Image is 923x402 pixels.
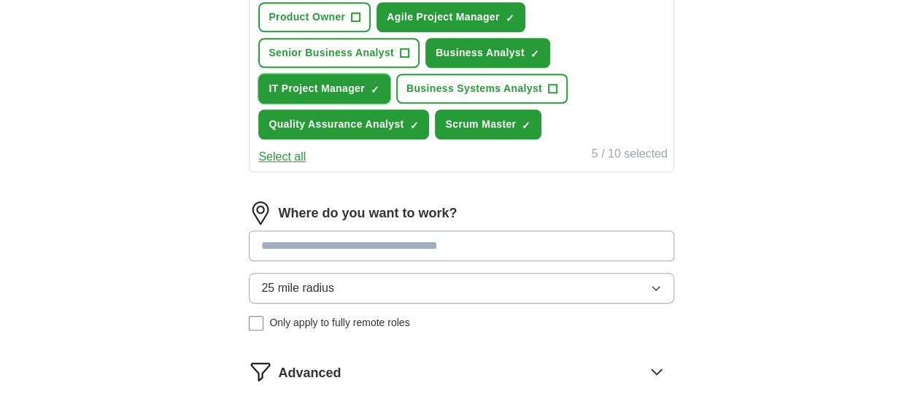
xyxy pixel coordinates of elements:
[530,48,539,60] span: ✓
[522,120,530,131] span: ✓
[269,117,403,132] span: Quality Assurance Analyst
[376,2,525,32] button: Agile Project Manager✓
[249,316,263,331] input: Only apply to fully remote roles
[249,273,673,304] button: 25 mile radius
[592,145,668,166] div: 5 / 10 selected
[249,201,272,225] img: location.png
[387,9,499,25] span: Agile Project Manager
[278,204,457,223] label: Where do you want to work?
[406,81,542,96] span: Business Systems Analyst
[436,45,525,61] span: Business Analyst
[258,38,420,68] button: Senior Business Analyst
[371,84,379,96] span: ✓
[269,81,365,96] span: IT Project Manager
[258,109,429,139] button: Quality Assurance Analyst✓
[409,120,418,131] span: ✓
[258,74,390,104] button: IT Project Manager✓
[425,38,550,68] button: Business Analyst✓
[261,279,334,297] span: 25 mile radius
[278,363,341,383] span: Advanced
[269,315,409,331] span: Only apply to fully remote roles
[249,360,272,383] img: filter
[445,117,516,132] span: Scrum Master
[269,45,394,61] span: Senior Business Analyst
[435,109,541,139] button: Scrum Master✓
[258,2,371,32] button: Product Owner
[258,148,306,166] button: Select all
[269,9,345,25] span: Product Owner
[396,74,568,104] button: Business Systems Analyst
[506,12,514,24] span: ✓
